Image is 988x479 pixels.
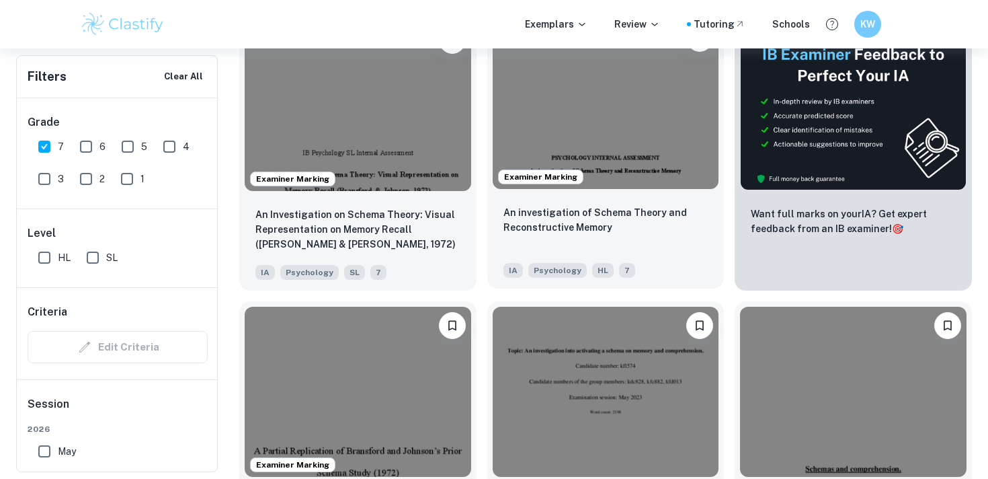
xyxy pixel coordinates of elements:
[821,13,843,36] button: Help and Feedback
[499,171,583,183] span: Examiner Marking
[58,444,76,459] span: May
[99,139,106,154] span: 6
[493,307,719,476] img: Psychology IA example thumbnail: An investigation into activating a schem
[58,139,64,154] span: 7
[245,22,471,191] img: Psychology IA example thumbnail: An Investigation on Schema Theory: Visua
[772,17,810,32] a: Schools
[28,114,208,131] h6: Grade
[99,172,105,186] span: 2
[28,331,208,363] div: Criteria filters are unavailable when searching by topic
[528,263,587,278] span: Psychology
[592,263,614,278] span: HL
[503,205,708,235] p: An investigation of Schema Theory and Reconstructive Memory
[614,17,660,32] p: Review
[686,312,713,339] button: Bookmark
[183,139,190,154] span: 4
[28,423,208,435] span: 2026
[439,312,466,339] button: Bookmark
[525,17,587,32] p: Exemplars
[28,304,67,320] h6: Criteria
[740,307,966,476] img: Psychology IA example thumbnail: An experiment on the effect of prior kno
[751,207,956,236] p: Want full marks on your IA ? Get expert feedback from an IB examiner!
[344,265,365,280] span: SL
[28,67,67,86] h6: Filters
[740,22,966,190] img: Thumbnail
[892,223,903,234] span: 🎯
[106,250,118,265] span: SL
[694,17,745,32] a: Tutoring
[493,20,719,189] img: Psychology IA example thumbnail: An investigation of Schema Theory and Re
[280,265,339,280] span: Psychology
[370,265,386,280] span: 7
[735,16,972,291] a: ThumbnailWant full marks on yourIA? Get expert feedback from an IB examiner!
[251,173,335,185] span: Examiner Marking
[80,11,165,38] img: Clastify logo
[141,139,147,154] span: 5
[503,263,523,278] span: IA
[619,263,635,278] span: 7
[28,225,208,242] h6: Level
[255,265,275,280] span: IA
[58,250,71,265] span: HL
[487,16,725,291] a: Examiner MarkingBookmarkAn investigation of Schema Theory and Reconstructive Memory IAPsychologyHL7
[251,459,335,471] span: Examiner Marking
[28,396,208,423] h6: Session
[161,67,206,87] button: Clear All
[860,17,876,32] h6: KW
[245,307,471,476] img: Psychology IA example thumbnail: A Partial Replication of Bransford and J
[140,172,145,186] span: 1
[934,312,961,339] button: Bookmark
[854,11,881,38] button: KW
[255,207,460,252] p: An Investigation on Schema Theory: Visual Representation on Memory Recall (Bransford & Johnson, 1...
[58,172,64,186] span: 3
[239,16,477,291] a: Examiner MarkingBookmarkAn Investigation on Schema Theory: Visual Representation on Memory Recall...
